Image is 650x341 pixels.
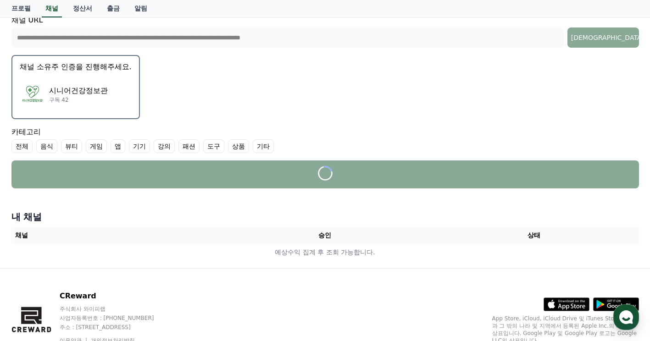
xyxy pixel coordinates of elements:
[60,305,172,313] p: 주식회사 와이피랩
[60,324,172,331] p: 주소 : [STREET_ADDRESS]
[29,279,34,286] span: 홈
[178,139,200,153] label: 패션
[86,139,107,153] label: 게임
[11,227,221,244] th: 채널
[11,55,140,119] button: 채널 소유주 인증을 진행해주세요. 시니어건강정보관 시니어건강정보관 구독 42
[154,139,175,153] label: 강의
[111,139,125,153] label: 앱
[20,61,132,72] p: 채널 소유주 인증을 진행해주세요.
[49,85,108,96] p: 시니어건강정보관
[429,227,639,244] th: 상태
[84,279,95,286] span: 대화
[11,244,639,261] td: 예상수익 집계 후 조회 가능합니다.
[253,139,274,153] label: 기타
[220,227,429,244] th: 승인
[118,265,176,288] a: 설정
[142,279,153,286] span: 설정
[3,265,61,288] a: 홈
[60,291,172,302] p: CReward
[567,27,639,48] button: [DEMOGRAPHIC_DATA]
[36,139,57,153] label: 음식
[129,139,150,153] label: 기기
[61,139,82,153] label: 뷰티
[20,82,45,107] img: 시니어건강정보관
[11,15,639,48] div: 채널 URL
[11,139,33,153] label: 전체
[203,139,224,153] label: 도구
[571,33,635,42] div: [DEMOGRAPHIC_DATA]
[11,126,639,153] div: 카테고리
[61,265,118,288] a: 대화
[60,314,172,322] p: 사업자등록번호 : [PHONE_NUMBER]
[228,139,249,153] label: 상품
[11,210,639,223] h4: 내 채널
[49,96,108,104] p: 구독 42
